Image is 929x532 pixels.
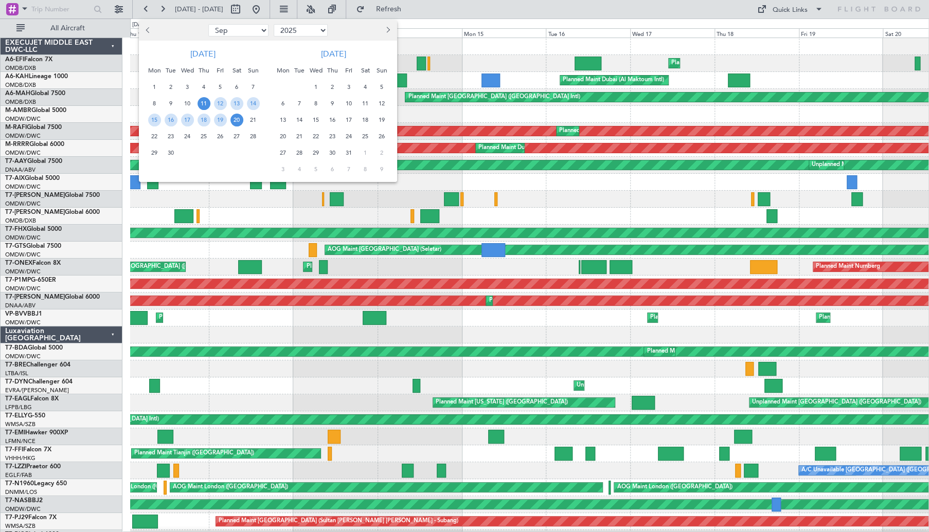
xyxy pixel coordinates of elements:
[359,163,372,176] span: 8
[179,62,195,79] div: Wed
[214,97,227,110] span: 12
[163,144,179,161] div: 30-9-2025
[359,146,372,159] span: 1
[212,95,228,112] div: 12-9-2025
[382,22,394,39] button: Next month
[376,114,388,126] span: 19
[275,128,291,144] div: 20-10-2025
[143,22,154,39] button: Previous month
[230,97,243,110] span: 13
[181,130,194,143] span: 24
[341,161,357,177] div: 7-11-2025
[310,97,323,110] span: 8
[195,128,212,144] div: 25-9-2025
[181,114,194,126] span: 17
[212,79,228,95] div: 5-9-2025
[343,114,355,126] span: 17
[324,62,341,79] div: Thu
[326,97,339,110] span: 9
[214,114,227,126] span: 19
[357,161,373,177] div: 8-11-2025
[274,24,328,36] select: Select year
[195,112,212,128] div: 18-9-2025
[357,128,373,144] div: 25-10-2025
[148,97,161,110] span: 8
[277,130,290,143] span: 20
[376,97,388,110] span: 12
[198,130,210,143] span: 25
[212,112,228,128] div: 19-9-2025
[376,81,388,94] span: 5
[146,95,163,112] div: 8-9-2025
[373,79,390,95] div: 5-10-2025
[247,114,260,126] span: 21
[245,79,261,95] div: 7-9-2025
[343,130,355,143] span: 24
[359,130,372,143] span: 25
[291,62,308,79] div: Tue
[324,161,341,177] div: 6-11-2025
[359,97,372,110] span: 11
[293,163,306,176] span: 4
[376,163,388,176] span: 9
[308,161,324,177] div: 5-11-2025
[326,163,339,176] span: 6
[310,163,323,176] span: 5
[247,130,260,143] span: 28
[163,95,179,112] div: 9-9-2025
[230,81,243,94] span: 6
[326,81,339,94] span: 2
[148,130,161,143] span: 22
[341,144,357,161] div: 31-10-2025
[326,130,339,143] span: 23
[230,130,243,143] span: 27
[326,146,339,159] span: 30
[343,163,355,176] span: 7
[228,128,245,144] div: 27-9-2025
[291,95,308,112] div: 7-10-2025
[275,95,291,112] div: 6-10-2025
[310,81,323,94] span: 1
[163,62,179,79] div: Tue
[357,95,373,112] div: 11-10-2025
[376,130,388,143] span: 26
[310,130,323,143] span: 22
[228,95,245,112] div: 13-9-2025
[198,97,210,110] span: 11
[148,114,161,126] span: 15
[310,146,323,159] span: 29
[228,79,245,95] div: 6-9-2025
[165,114,177,126] span: 16
[357,112,373,128] div: 18-10-2025
[341,112,357,128] div: 17-10-2025
[373,128,390,144] div: 26-10-2025
[357,62,373,79] div: Sat
[373,112,390,128] div: 19-10-2025
[245,62,261,79] div: Sun
[308,79,324,95] div: 1-10-2025
[245,112,261,128] div: 21-9-2025
[373,62,390,79] div: Sun
[277,97,290,110] span: 6
[359,81,372,94] span: 4
[291,112,308,128] div: 14-10-2025
[163,79,179,95] div: 2-9-2025
[179,95,195,112] div: 10-9-2025
[293,97,306,110] span: 7
[179,128,195,144] div: 24-9-2025
[357,144,373,161] div: 1-11-2025
[148,146,161,159] span: 29
[343,146,355,159] span: 31
[324,95,341,112] div: 9-10-2025
[341,95,357,112] div: 10-10-2025
[245,128,261,144] div: 28-9-2025
[359,114,372,126] span: 18
[293,146,306,159] span: 28
[245,95,261,112] div: 14-9-2025
[212,62,228,79] div: Fri
[146,128,163,144] div: 22-9-2025
[324,128,341,144] div: 23-10-2025
[357,79,373,95] div: 4-10-2025
[275,112,291,128] div: 13-10-2025
[198,81,210,94] span: 4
